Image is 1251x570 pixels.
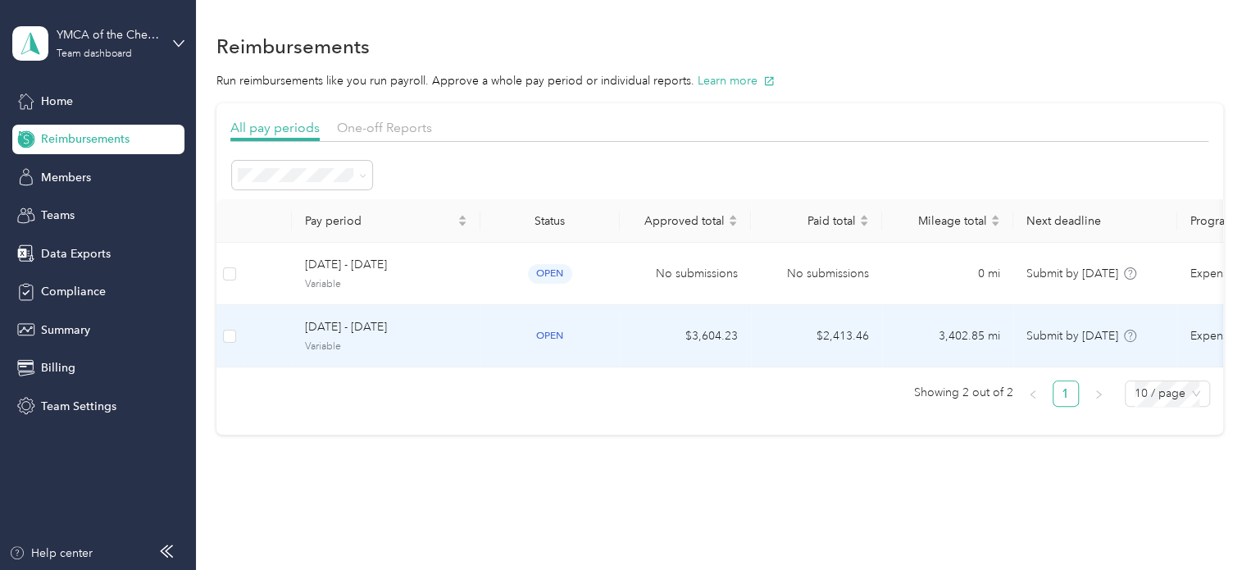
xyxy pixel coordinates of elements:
span: Data Exports [41,245,111,262]
span: caret-up [990,212,1000,222]
span: 10 / page [1135,381,1200,406]
a: 1 [1053,381,1078,406]
span: Approved total [633,214,725,228]
span: right [1094,390,1103,399]
th: Pay period [292,199,480,243]
td: No submissions [751,243,882,305]
th: Next deadline [1013,199,1177,243]
span: Mileage total [895,214,987,228]
span: Home [41,93,73,110]
td: 3,402.85 mi [882,305,1013,367]
span: Compliance [41,283,106,300]
span: caret-down [859,219,869,229]
span: caret-up [457,212,467,222]
span: One-off Reports [337,120,432,135]
button: Learn more [698,72,775,89]
span: caret-up [859,212,869,222]
span: Team Settings [41,398,116,415]
button: left [1020,381,1046,407]
span: Billing [41,359,75,376]
h1: Reimbursements [216,38,370,55]
span: Reimbursements [41,130,130,148]
th: Paid total [751,199,882,243]
li: Next Page [1085,381,1112,407]
th: Approved total [620,199,751,243]
span: Pay period [305,214,454,228]
li: Previous Page [1020,381,1046,407]
td: 0 mi [882,243,1013,305]
span: caret-down [728,219,738,229]
span: Submit by [DATE] [1026,267,1118,280]
span: open [528,264,572,283]
span: Paid total [764,214,856,228]
span: left [1028,390,1038,399]
div: YMCA of the Chesapeake [57,26,159,43]
span: Summary [41,321,90,339]
span: Variable [305,340,467,354]
span: Showing 2 out of 2 [914,381,1013,405]
span: Members [41,169,91,186]
span: All pay periods [230,120,320,135]
div: Status [494,214,607,228]
th: Mileage total [882,199,1013,243]
div: Page Size [1125,381,1210,407]
span: Teams [41,207,75,224]
span: open [528,326,572,345]
span: Submit by [DATE] [1026,329,1118,343]
span: [DATE] - [DATE] [305,318,467,336]
span: [DATE] - [DATE] [305,256,467,274]
button: Help center [9,545,93,562]
button: right [1085,381,1112,407]
td: $3,604.23 [620,305,751,367]
span: caret-down [457,219,467,229]
div: Team dashboard [57,49,132,59]
iframe: Everlance-gr Chat Button Frame [1159,478,1251,570]
span: caret-down [990,219,1000,229]
td: No submissions [620,243,751,305]
span: Variable [305,277,467,292]
li: 1 [1053,381,1079,407]
td: $2,413.46 [751,305,882,367]
span: caret-up [728,212,738,222]
p: Run reimbursements like you run payroll. Approve a whole pay period or individual reports. [216,72,1223,89]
